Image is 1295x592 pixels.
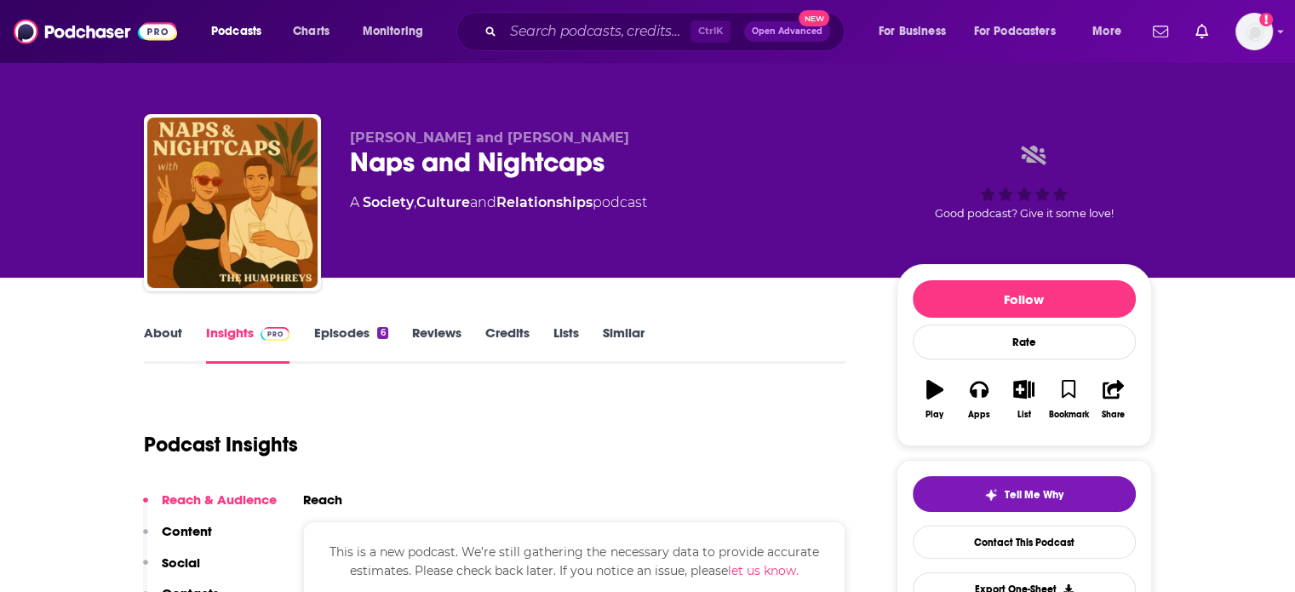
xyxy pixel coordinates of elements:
svg: Add a profile image [1259,13,1273,26]
input: Search podcasts, credits, & more... [503,18,690,45]
div: Play [925,410,943,420]
button: let us know. [728,561,799,580]
div: Share [1102,410,1125,420]
span: For Business [879,20,946,43]
span: Ctrl K [690,20,731,43]
img: Podchaser - Follow, Share and Rate Podcasts [14,15,177,48]
span: More [1092,20,1121,43]
button: open menu [199,18,284,45]
a: Lists [553,325,579,364]
a: Culture [416,194,470,210]
h1: Podcast Insights [144,432,298,457]
p: Reach & Audience [162,491,277,508]
button: Apps [957,369,1001,430]
button: Show profile menu [1235,13,1273,50]
h2: Reach [303,491,342,508]
button: Content [143,523,212,555]
button: Social [143,555,200,586]
img: User Profile [1235,13,1273,50]
a: Relationships [496,194,593,210]
a: Show notifications dropdown [1189,17,1215,46]
div: Rate [913,325,1136,359]
a: Society [363,194,414,210]
span: For Podcasters [974,20,1056,43]
img: tell me why sparkle [984,488,998,502]
span: Good podcast? Give it some love! [935,207,1114,220]
span: Monitoring [363,20,423,43]
div: Good podcast? Give it some love! [897,129,1152,235]
button: Share [1091,369,1135,430]
span: and [470,194,496,210]
button: open menu [1080,18,1143,45]
span: Logged in as NickG [1235,13,1273,50]
span: [PERSON_NAME] and [PERSON_NAME] [350,129,629,146]
span: Podcasts [211,20,261,43]
button: open menu [867,18,967,45]
button: Follow [913,280,1136,318]
p: Social [162,555,200,571]
span: Tell Me Why [1005,488,1063,502]
img: Podchaser Pro [261,327,290,341]
a: Show notifications dropdown [1146,17,1175,46]
a: InsightsPodchaser Pro [206,325,290,364]
button: Open AdvancedNew [744,21,830,42]
span: , [414,194,416,210]
a: Charts [282,18,340,45]
span: Charts [293,20,329,43]
button: Reach & Audience [143,491,277,523]
span: Open Advanced [752,27,822,36]
p: Content [162,523,212,539]
button: List [1001,369,1046,430]
span: New [799,10,829,26]
img: Naps and Nightcaps [147,118,318,288]
button: Bookmark [1046,369,1091,430]
button: open menu [351,18,445,45]
a: Episodes6 [313,325,387,364]
button: Play [913,369,957,430]
a: Credits [485,325,530,364]
a: Similar [603,325,645,364]
a: About [144,325,182,364]
button: tell me why sparkleTell Me Why [913,476,1136,512]
a: Contact This Podcast [913,526,1136,559]
button: open menu [963,18,1080,45]
div: 6 [377,327,387,339]
span: This is a new podcast. We’re still gathering the necessary data to provide accurate estimates. Pl... [329,544,818,578]
a: Reviews [412,325,461,364]
div: A podcast [350,193,647,213]
div: Search podcasts, credits, & more... [473,12,861,51]
div: Bookmark [1048,410,1088,420]
div: List [1017,410,1031,420]
div: Apps [968,410,990,420]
